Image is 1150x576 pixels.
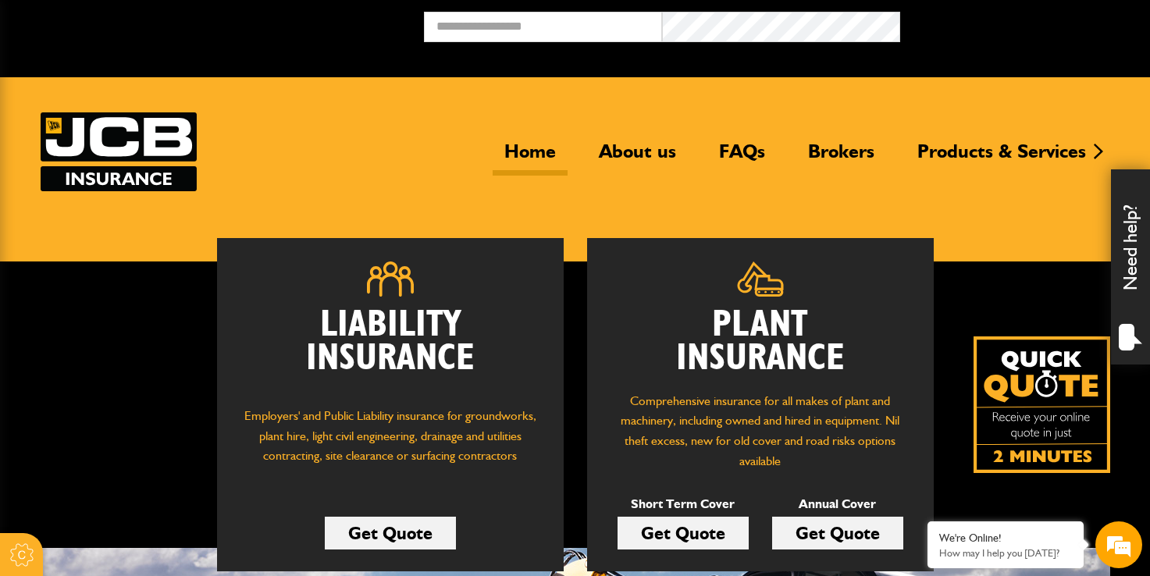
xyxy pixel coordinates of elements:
[939,547,1072,559] p: How may I help you today?
[618,494,749,514] p: Short Term Cover
[493,140,568,176] a: Home
[587,140,688,176] a: About us
[974,336,1110,473] a: Get your insurance quote isn just 2-minutes
[618,517,749,549] a: Get Quote
[325,517,456,549] a: Get Quote
[906,140,1098,176] a: Products & Services
[772,517,903,549] a: Get Quote
[772,494,903,514] p: Annual Cover
[41,112,197,191] a: JCB Insurance Services
[611,391,910,471] p: Comprehensive insurance for all makes of plant and machinery, including owned and hired in equipm...
[974,336,1110,473] img: Quick Quote
[41,112,197,191] img: JCB Insurance Services logo
[900,12,1138,36] button: Broker Login
[611,308,910,375] h2: Plant Insurance
[939,532,1072,545] div: We're Online!
[240,406,540,481] p: Employers' and Public Liability insurance for groundworks, plant hire, light civil engineering, d...
[240,308,540,391] h2: Liability Insurance
[1111,169,1150,364] div: Need help?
